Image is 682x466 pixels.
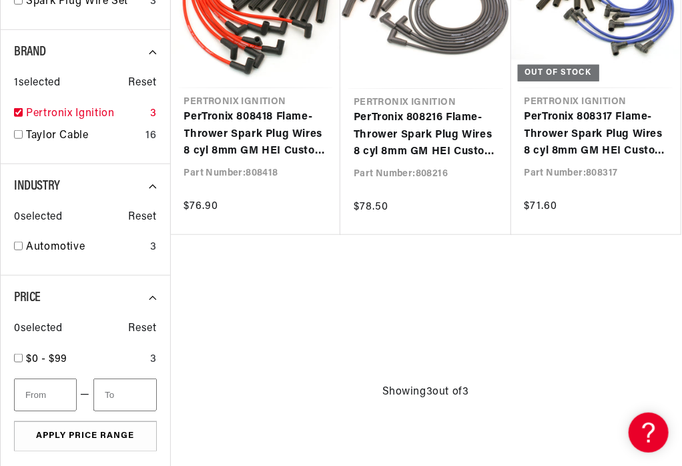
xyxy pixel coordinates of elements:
[93,379,156,411] input: To
[145,128,156,145] div: 16
[150,351,157,369] div: 3
[14,379,77,411] input: From
[14,180,60,193] span: Industry
[382,384,469,401] span: Showing 3 out of 3
[150,239,157,256] div: 3
[129,209,157,226] span: Reset
[26,105,145,123] a: Pertronix Ignition
[80,387,90,404] span: —
[26,354,67,365] span: $0 - $99
[26,239,145,256] a: Automotive
[354,109,498,161] a: PerTronix 808216 Flame-Thrower Spark Plug Wires 8 cyl 8mm GM HEI Custom Fit Black
[14,209,62,226] span: 0 selected
[14,291,41,304] span: Price
[150,105,157,123] div: 3
[129,75,157,92] span: Reset
[14,75,60,92] span: 1 selected
[14,421,157,451] button: Apply Price Range
[184,109,328,160] a: PerTronix 808418 Flame-Thrower Spark Plug Wires 8 cyl 8mm GM HEI Custom Fit Red
[129,320,157,338] span: Reset
[14,320,62,338] span: 0 selected
[525,109,668,160] a: PerTronix 808317 Flame-Thrower Spark Plug Wires 8 cyl 8mm GM HEI Custom Fit Blue
[26,128,140,145] a: Taylor Cable
[14,45,46,59] span: Brand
